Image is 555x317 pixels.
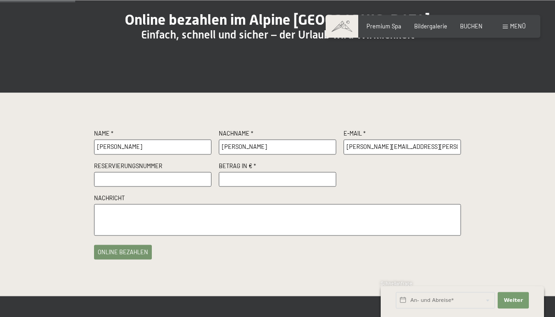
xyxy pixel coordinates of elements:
[414,22,447,29] a: Bildergalerie
[381,280,412,286] span: Schnellanfrage
[94,245,152,259] button: online bezahlen
[219,129,336,139] label: Nachname *
[219,162,336,172] label: Betrag in € *
[141,28,414,41] span: Einfach, schnell und sicher – der Urlaub wird Wirklichkeit
[498,292,529,308] button: Weiter
[125,11,430,28] span: Online bezahlen im Alpine [GEOGRAPHIC_DATA]
[510,22,526,29] span: Menü
[94,129,211,139] label: Name *
[94,194,461,204] label: Nachricht
[344,129,461,139] label: E-Mail *
[460,22,483,29] a: BUCHEN
[94,162,211,172] label: Reservierungsnummer
[366,22,401,29] a: Premium Spa
[504,296,523,304] span: Weiter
